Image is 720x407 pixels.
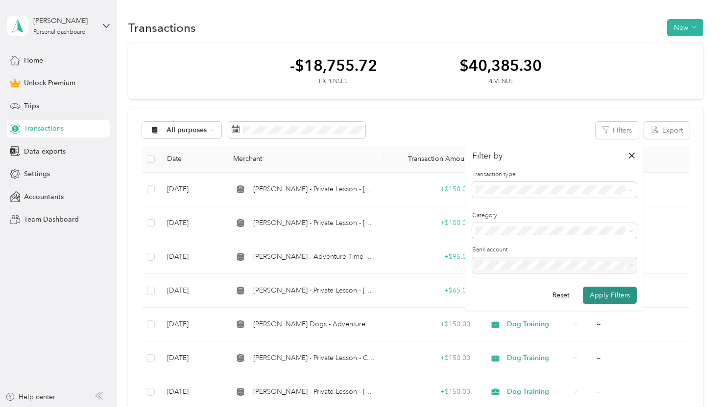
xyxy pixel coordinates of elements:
span: Data exports [24,146,66,157]
button: Export [644,122,690,139]
span: Dog Training [507,353,570,363]
span: Trips [24,101,39,111]
div: $40,385.30 [459,57,542,74]
span: [PERSON_NAME] - Private Lesson - [GEOGRAPHIC_DATA] [253,386,376,397]
button: Filters [596,122,639,139]
h2: Filter by [472,150,503,162]
td: -- [589,341,694,375]
td: [DATE] [159,274,225,308]
td: [DATE] [159,308,225,341]
td: -- [589,308,694,341]
div: Personal dashboard [33,29,86,35]
span: [PERSON_NAME] - Private Lesson - [GEOGRAPHIC_DATA] [253,184,376,195]
span: All purposes [167,127,207,134]
span: [PERSON_NAME] Dogs - Adventure Time - Venmo [253,319,376,330]
td: [DATE] [159,173,225,206]
span: Team Dashboard [24,214,79,225]
div: + $150.00 [391,319,471,330]
th: Transaction Amount [384,146,479,173]
button: Help center [5,392,55,402]
div: + $150.00 [391,184,471,195]
button: Reset [546,287,576,304]
td: [DATE] [159,341,225,375]
span: Home [24,55,43,66]
div: + $65.00 [391,285,471,296]
span: Dog Training [507,386,570,397]
label: Bank account [472,246,637,254]
th: Date [159,146,225,173]
span: [PERSON_NAME] - Private Lesson - [GEOGRAPHIC_DATA] [253,218,376,228]
span: Dog Training [507,319,570,330]
th: Merchant [225,146,384,173]
div: [PERSON_NAME] [33,16,95,26]
span: Settings [24,169,50,179]
td: [DATE] [159,240,225,274]
span: Unlock Premium [24,78,75,88]
iframe: Everlance-gr Chat Button Frame [665,352,720,407]
span: Accountants [24,192,64,202]
button: Apply Filters [583,287,637,304]
span: Transactions [24,123,64,134]
div: Revenue [459,77,542,86]
div: + $150.00 [391,386,471,397]
td: [DATE] [159,206,225,240]
div: + $100.00 [391,218,471,228]
button: New [667,19,703,36]
div: + $95.00 [391,251,471,262]
span: [PERSON_NAME] - Adventure Time - Venmo [253,251,376,262]
label: Transaction type [472,170,637,179]
label: Category [472,211,637,220]
div: Expenses [290,77,377,86]
h1: Transactions [128,23,196,33]
div: + $150.00 [391,353,471,363]
div: -$18,755.72 [290,57,377,74]
span: [PERSON_NAME] - Private Lesson - Check [253,353,376,363]
span: [PERSON_NAME] - Private Lesson - [GEOGRAPHIC_DATA] [253,285,376,296]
